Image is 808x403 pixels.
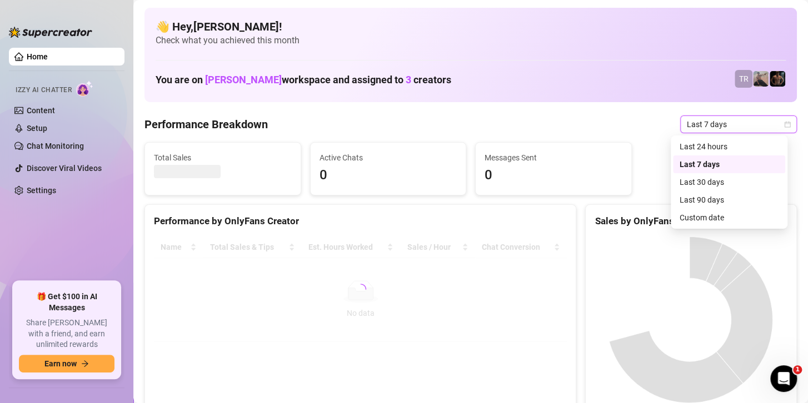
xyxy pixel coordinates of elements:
[19,355,114,372] button: Earn nowarrow-right
[156,34,786,47] span: Check what you achieved this month
[16,85,72,95] span: Izzy AI Chatter
[144,117,268,132] h4: Performance Breakdown
[27,186,56,195] a: Settings
[770,71,785,87] img: Trent
[739,73,749,85] span: TR
[154,152,292,164] span: Total Sales
[27,142,84,150] a: Chat Monitoring
[27,52,48,61] a: Home
[19,291,114,313] span: 🎁 Get $100 in AI Messages
[793,365,802,374] span: 1
[27,124,47,133] a: Setup
[76,80,93,97] img: AI Chatter
[406,74,411,85] span: 3
[355,284,366,295] span: loading
[44,359,77,368] span: Earn now
[27,106,55,115] a: Content
[753,71,769,87] img: LC
[320,165,457,186] span: 0
[154,214,567,229] div: Performance by OnlyFans Creator
[27,164,102,173] a: Discover Viral Videos
[687,116,790,133] span: Last 7 days
[19,318,114,350] span: Share [PERSON_NAME] with a friend, and earn unlimited rewards
[784,121,791,128] span: calendar
[485,152,622,164] span: Messages Sent
[156,74,451,86] h1: You are on workspace and assigned to creators
[81,360,89,367] span: arrow-right
[205,74,282,85] span: [PERSON_NAME]
[485,165,622,186] span: 0
[770,365,797,392] iframe: Intercom live chat
[320,152,457,164] span: Active Chats
[156,19,786,34] h4: 👋 Hey, [PERSON_NAME] !
[595,214,787,229] div: Sales by OnlyFans Creator
[9,27,92,38] img: logo-BBDzfeDw.svg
